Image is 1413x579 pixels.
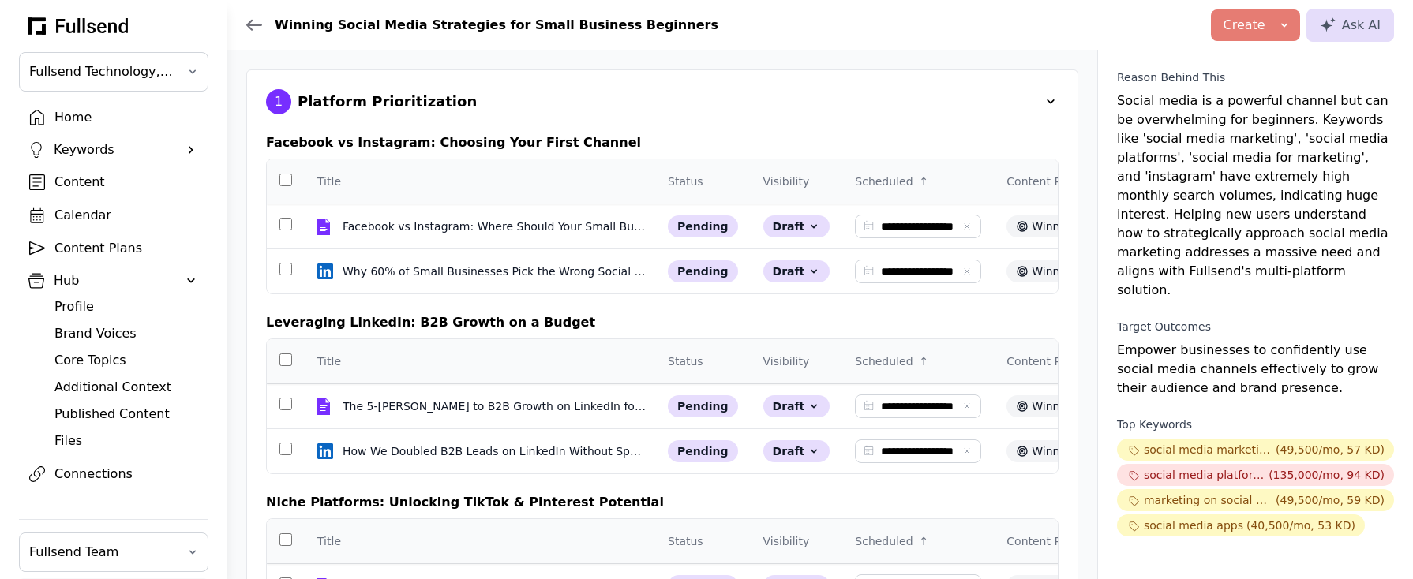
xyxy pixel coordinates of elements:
div: Content Plan [1006,174,1078,189]
div: pending [668,260,738,282]
button: Fullsend Technology, Inc. [19,52,208,92]
a: Additional Context [44,374,208,401]
div: Hub [54,271,174,290]
div: Core Topics [54,351,198,370]
div: ↑ [920,353,929,369]
div: pending [668,215,738,237]
div: 1 [266,89,291,114]
div: Why 60% of Small Businesses Pick the Wrong Social Platform—and How You Can Win [343,263,646,279]
a: Connections [19,461,208,487]
div: marketing on social media [1144,492,1272,508]
div: Content Plan [1006,353,1078,369]
span: Fullsend Team [29,543,176,562]
button: Ask AI [1306,9,1394,42]
div: (49,500/mo, 59 KD) [1276,492,1385,508]
div: Title [317,353,341,369]
div: social media marketing [1144,442,1272,458]
div: Winning Social Media Strategies for Small Business Beginners [1006,215,1383,237]
div: Published Content [54,405,198,424]
div: (49,500/mo, 57 KD) [1276,442,1385,458]
div: Home [54,108,198,127]
div: Keywords [54,140,174,159]
div: Draft [763,260,830,282]
div: Draft [763,215,830,237]
div: Connections [54,465,198,484]
div: social media platforms [1144,467,1265,483]
div: Niche Platforms: Unlocking TikTok & Pinterest Potential [266,493,1059,512]
div: Status [668,174,703,189]
a: Content [19,169,208,196]
a: Files [44,428,208,454]
div: Status [668,533,703,549]
div: Create [1224,16,1265,35]
div: Reason Behind This [1117,69,1225,85]
a: Calendar [19,202,208,229]
div: Winning Social Media Strategies for Small Business Beginners [1006,395,1383,417]
a: Core Topics [44,347,208,374]
div: How We Doubled B2B Leads on LinkedIn Without Spending a Dime [343,443,646,459]
button: Clear date [962,267,972,276]
div: Ask AI [1320,16,1381,35]
div: (135,000/mo, 94 KD) [1269,467,1385,483]
div: Visibility [763,533,810,549]
div: Top Keywords [1117,417,1192,432]
div: Brand Voices [54,324,198,343]
div: Additional Context [54,378,198,397]
button: Clear date [962,446,972,456]
button: Clear date [962,222,972,231]
div: (40,500/mo, 53 KD) [1246,517,1355,533]
div: Winning Social Media Strategies for Small Business Beginners [1006,440,1383,462]
div: Content Plans [54,239,198,258]
div: Visibility [763,353,810,369]
div: Files [54,431,198,450]
button: Create [1211,9,1300,41]
span: Fullsend Technology, Inc. [29,62,176,81]
div: The 5-[PERSON_NAME] to B2B Growth on LinkedIn for Small Businesses [343,398,646,414]
div: social media apps [1144,517,1243,533]
div: Scheduled [855,533,913,549]
div: Winning Social Media Strategies for Small Business Beginners [1006,260,1383,282]
a: Brand Voices [44,320,208,347]
div: Scheduled [855,353,913,369]
div: Platform Prioritization [298,91,477,113]
div: Empower businesses to confidently use social media channels effectively to grow their audience an... [1117,319,1394,398]
div: pending [668,395,738,417]
div: Facebook vs Instagram: Where Should Your Small Business Invest First? [343,219,646,234]
a: Profile [44,293,208,320]
div: Scheduled [855,174,913,189]
div: Winning Social Media Strategies for Small Business Beginners [275,16,718,35]
div: Title [317,174,341,189]
a: Home [19,104,208,131]
button: Clear date [962,402,972,411]
div: Social media is a powerful channel but can be overwhelming for beginners. Keywords like 'social m... [1117,69,1394,300]
div: ↑ [920,174,929,189]
div: Status [668,353,703,369]
div: Title [317,533,341,549]
div: ↑ [920,533,929,549]
a: Content Plans [19,235,208,262]
div: Facebook vs Instagram: Choosing Your First Channel [266,133,1059,152]
div: Draft [763,440,830,462]
div: Leveraging LinkedIn: B2B Growth on a Budget [266,313,1059,332]
div: Calendar [54,206,198,225]
div: Content Plan [1006,533,1078,549]
a: Published Content [44,401,208,428]
div: Target Outcomes [1117,319,1211,334]
div: Visibility [763,174,810,189]
div: Content [54,173,198,192]
div: Profile [54,297,198,316]
div: pending [668,440,738,462]
div: Draft [763,395,830,417]
button: Fullsend Team [19,532,208,572]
